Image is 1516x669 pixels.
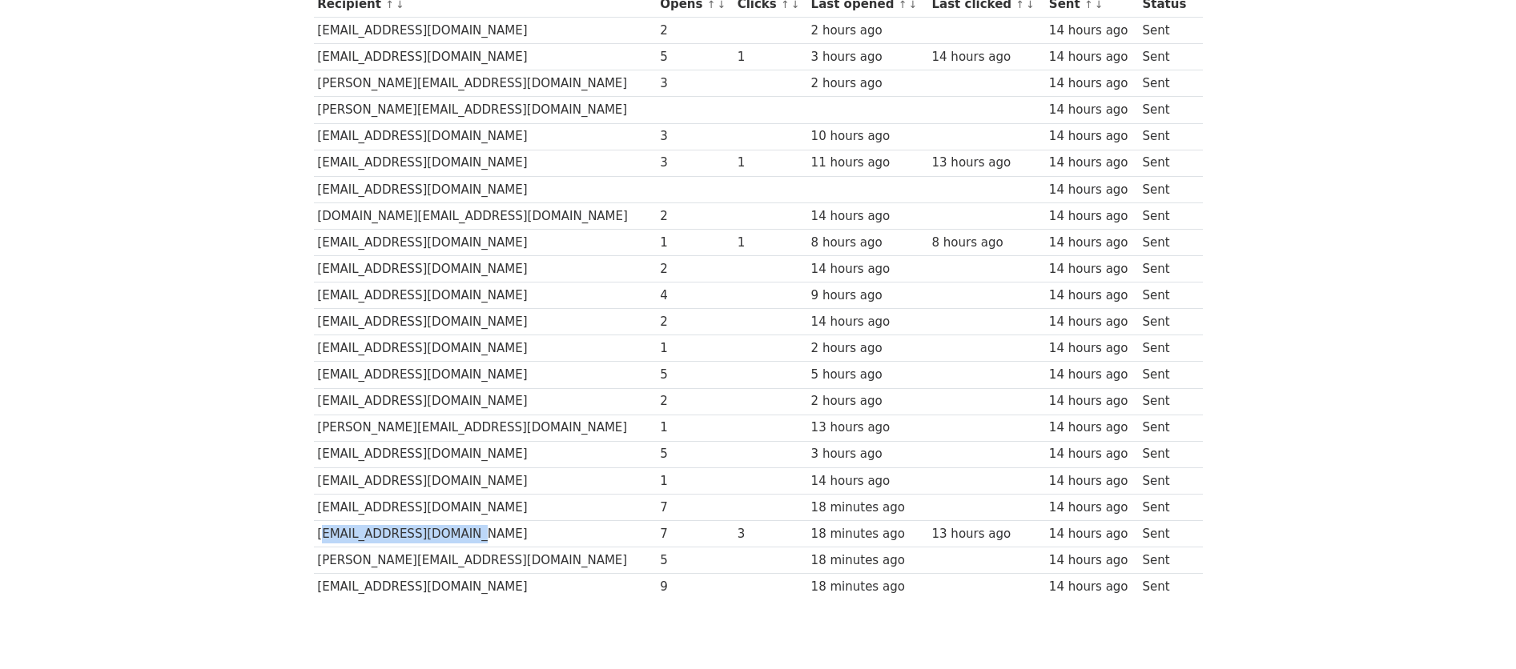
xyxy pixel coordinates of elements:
[660,578,730,596] div: 9
[738,154,803,172] div: 1
[1049,313,1135,331] div: 14 hours ago
[738,48,803,66] div: 1
[314,520,657,547] td: [EMAIL_ADDRESS][DOMAIN_NAME]
[1139,415,1194,441] td: Sent
[811,392,924,411] div: 2 hours ago
[1049,74,1135,93] div: 14 hours ago
[1049,101,1135,119] div: 14 hours ago
[1049,234,1135,252] div: 14 hours ago
[1139,362,1194,388] td: Sent
[1049,286,1135,305] div: 14 hours ago
[1049,419,1135,437] div: 14 hours ago
[932,154,1042,172] div: 13 hours ago
[811,445,924,463] div: 3 hours ago
[660,392,730,411] div: 2
[1139,388,1194,415] td: Sent
[738,525,803,543] div: 3
[660,339,730,358] div: 1
[1139,467,1194,494] td: Sent
[1139,97,1194,123] td: Sent
[1049,207,1135,226] div: 14 hours ago
[1139,123,1194,150] td: Sent
[1049,551,1135,570] div: 14 hours ago
[314,467,657,494] td: [EMAIL_ADDRESS][DOMAIN_NAME]
[660,472,730,491] div: 1
[660,74,730,93] div: 3
[811,22,924,40] div: 2 hours ago
[314,415,657,441] td: [PERSON_NAME][EMAIL_ADDRESS][DOMAIN_NAME]
[811,499,924,517] div: 18 minutes ago
[314,256,657,282] td: [EMAIL_ADDRESS][DOMAIN_NAME]
[1139,150,1194,176] td: Sent
[1139,309,1194,335] td: Sent
[1049,127,1135,146] div: 14 hours ago
[1049,578,1135,596] div: 14 hours ago
[660,366,730,384] div: 5
[1139,256,1194,282] td: Sent
[1049,366,1135,384] div: 14 hours ago
[314,123,657,150] td: [EMAIL_ADDRESS][DOMAIN_NAME]
[314,309,657,335] td: [EMAIL_ADDRESS][DOMAIN_NAME]
[1049,339,1135,358] div: 14 hours ago
[1139,520,1194,547] td: Sent
[660,127,730,146] div: 3
[1049,22,1135,40] div: 14 hours ago
[932,234,1042,252] div: 8 hours ago
[660,207,730,226] div: 2
[1049,48,1135,66] div: 14 hours ago
[811,419,924,437] div: 13 hours ago
[811,366,924,384] div: 5 hours ago
[1049,445,1135,463] div: 14 hours ago
[811,551,924,570] div: 18 minutes ago
[811,339,924,358] div: 2 hours ago
[932,525,1042,543] div: 13 hours ago
[660,286,730,305] div: 4
[314,574,657,600] td: [EMAIL_ADDRESS][DOMAIN_NAME]
[314,176,657,202] td: [EMAIL_ADDRESS][DOMAIN_NAME]
[1139,574,1194,600] td: Sent
[314,494,657,520] td: [EMAIL_ADDRESS][DOMAIN_NAME]
[1139,202,1194,229] td: Sent
[811,472,924,491] div: 14 hours ago
[314,97,657,123] td: [PERSON_NAME][EMAIL_ADDRESS][DOMAIN_NAME]
[1049,260,1135,278] div: 14 hours ago
[1139,70,1194,97] td: Sent
[314,282,657,309] td: [EMAIL_ADDRESS][DOMAIN_NAME]
[314,70,657,97] td: [PERSON_NAME][EMAIL_ADDRESS][DOMAIN_NAME]
[811,207,924,226] div: 14 hours ago
[811,234,924,252] div: 8 hours ago
[660,260,730,278] div: 2
[1139,335,1194,362] td: Sent
[314,229,657,255] td: [EMAIL_ADDRESS][DOMAIN_NAME]
[660,22,730,40] div: 2
[811,48,924,66] div: 3 hours ago
[1139,282,1194,309] td: Sent
[932,48,1042,66] div: 14 hours ago
[1436,592,1516,669] iframe: Chat Widget
[1139,547,1194,574] td: Sent
[314,335,657,362] td: [EMAIL_ADDRESS][DOMAIN_NAME]
[811,525,924,543] div: 18 minutes ago
[811,154,924,172] div: 11 hours ago
[811,127,924,146] div: 10 hours ago
[660,419,730,437] div: 1
[1139,441,1194,467] td: Sent
[811,74,924,93] div: 2 hours ago
[314,202,657,229] td: [DOMAIN_NAME][EMAIL_ADDRESS][DOMAIN_NAME]
[660,445,730,463] div: 5
[1049,472,1135,491] div: 14 hours ago
[660,234,730,252] div: 1
[314,362,657,388] td: [EMAIL_ADDRESS][DOMAIN_NAME]
[660,525,730,543] div: 7
[811,578,924,596] div: 18 minutes ago
[738,234,803,252] div: 1
[811,260,924,278] div: 14 hours ago
[1139,229,1194,255] td: Sent
[1049,499,1135,517] div: 14 hours ago
[314,388,657,415] td: [EMAIL_ADDRESS][DOMAIN_NAME]
[811,313,924,331] div: 14 hours ago
[1049,525,1135,543] div: 14 hours ago
[660,499,730,517] div: 7
[660,154,730,172] div: 3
